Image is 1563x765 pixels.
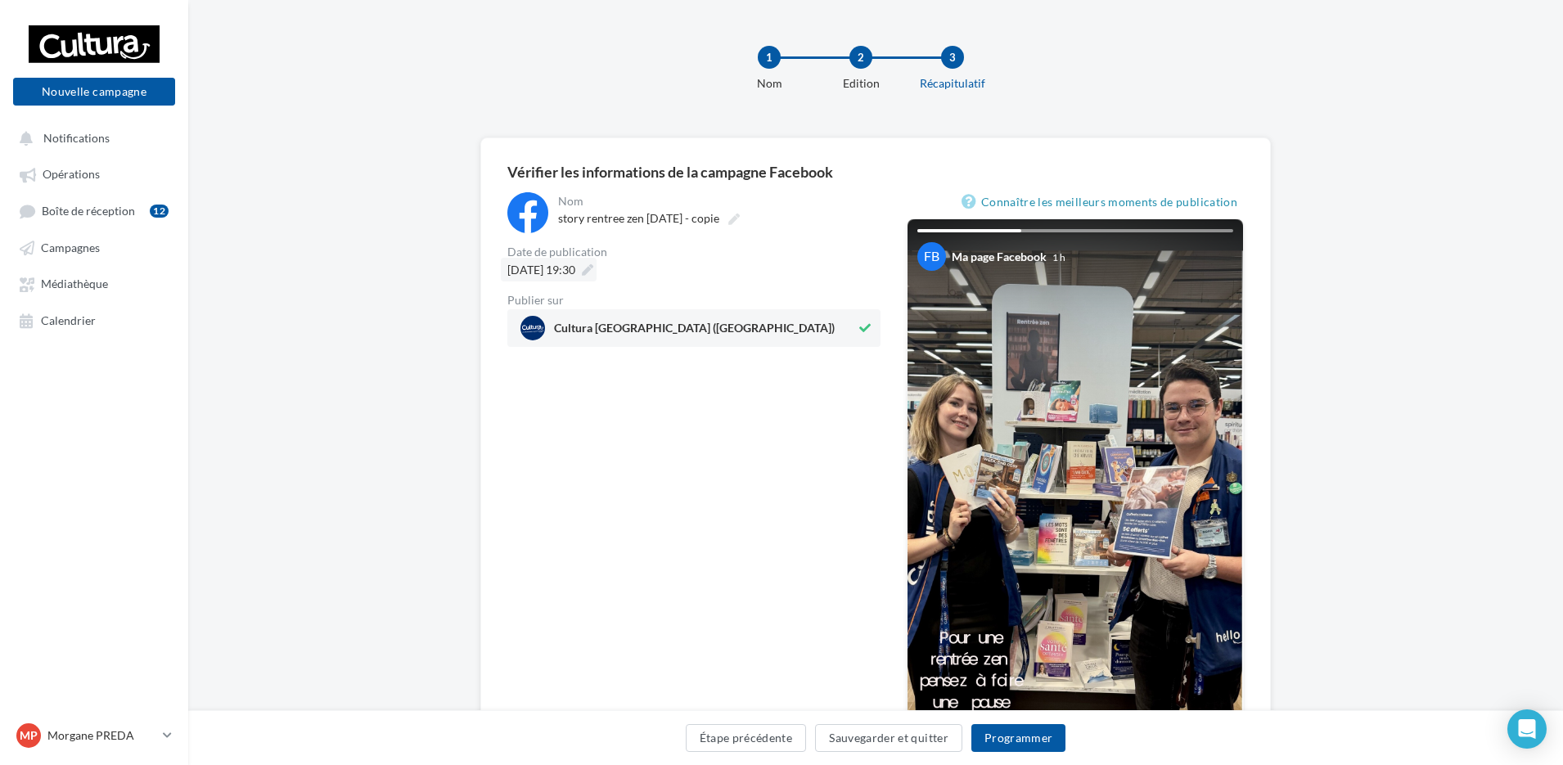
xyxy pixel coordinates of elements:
button: Sauvegarder et quitter [815,724,962,752]
div: FB [917,242,946,271]
div: Nom [717,75,822,92]
div: 3 [941,46,964,69]
button: Étape précédente [686,724,807,752]
p: Morgane PREDA [47,727,156,744]
a: Campagnes [10,232,178,262]
a: Calendrier [10,305,178,335]
div: Vérifier les informations de la campagne Facebook [507,164,1244,179]
a: Médiathèque [10,268,178,298]
div: Open Intercom Messenger [1507,709,1547,749]
span: Boîte de réception [42,204,135,218]
button: Notifications [10,123,172,152]
span: story rentree zen [DATE] - copie [558,211,719,225]
a: Opérations [10,159,178,188]
button: Programmer [971,724,1066,752]
a: Boîte de réception12 [10,196,178,226]
div: 2 [849,46,872,69]
div: Edition [809,75,913,92]
span: Calendrier [41,313,96,327]
div: Nom [558,196,877,207]
div: 12 [150,205,169,218]
span: Notifications [43,131,110,145]
div: Date de publication [507,246,881,258]
div: 1 h [1052,250,1065,264]
div: 1 [758,46,781,69]
a: MP Morgane PREDA [13,720,175,751]
span: Cultura [GEOGRAPHIC_DATA] ([GEOGRAPHIC_DATA]) [554,322,835,340]
div: Ma page Facebook [952,249,1047,265]
span: Médiathèque [41,277,108,291]
span: Campagnes [41,241,100,254]
span: MP [20,727,38,744]
a: Connaître les meilleurs moments de publication [962,192,1244,212]
span: Opérations [43,168,100,182]
div: Publier sur [507,295,881,306]
div: Récapitulatif [900,75,1005,92]
span: [DATE] 19:30 [507,263,575,277]
button: Nouvelle campagne [13,78,175,106]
